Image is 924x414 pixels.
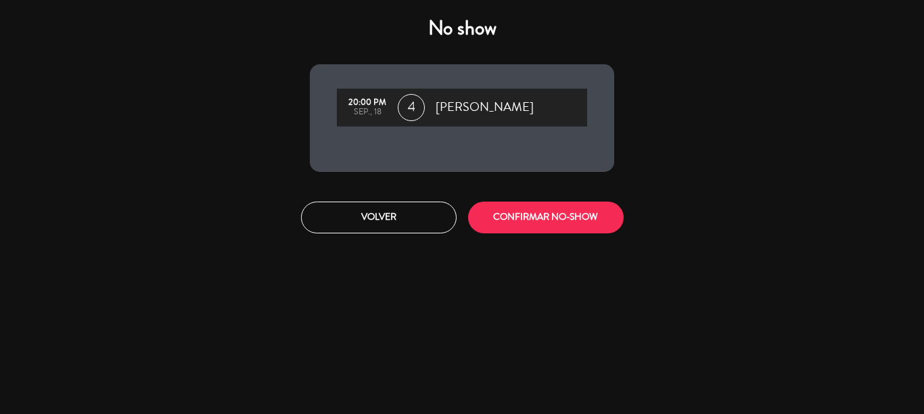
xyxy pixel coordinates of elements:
button: Volver [301,202,457,233]
div: 20:00 PM [344,98,391,108]
span: 4 [398,94,425,121]
span: [PERSON_NAME] [436,97,534,118]
h4: No show [310,16,614,41]
div: sep., 18 [344,108,391,117]
button: CONFIRMAR NO-SHOW [468,202,624,233]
